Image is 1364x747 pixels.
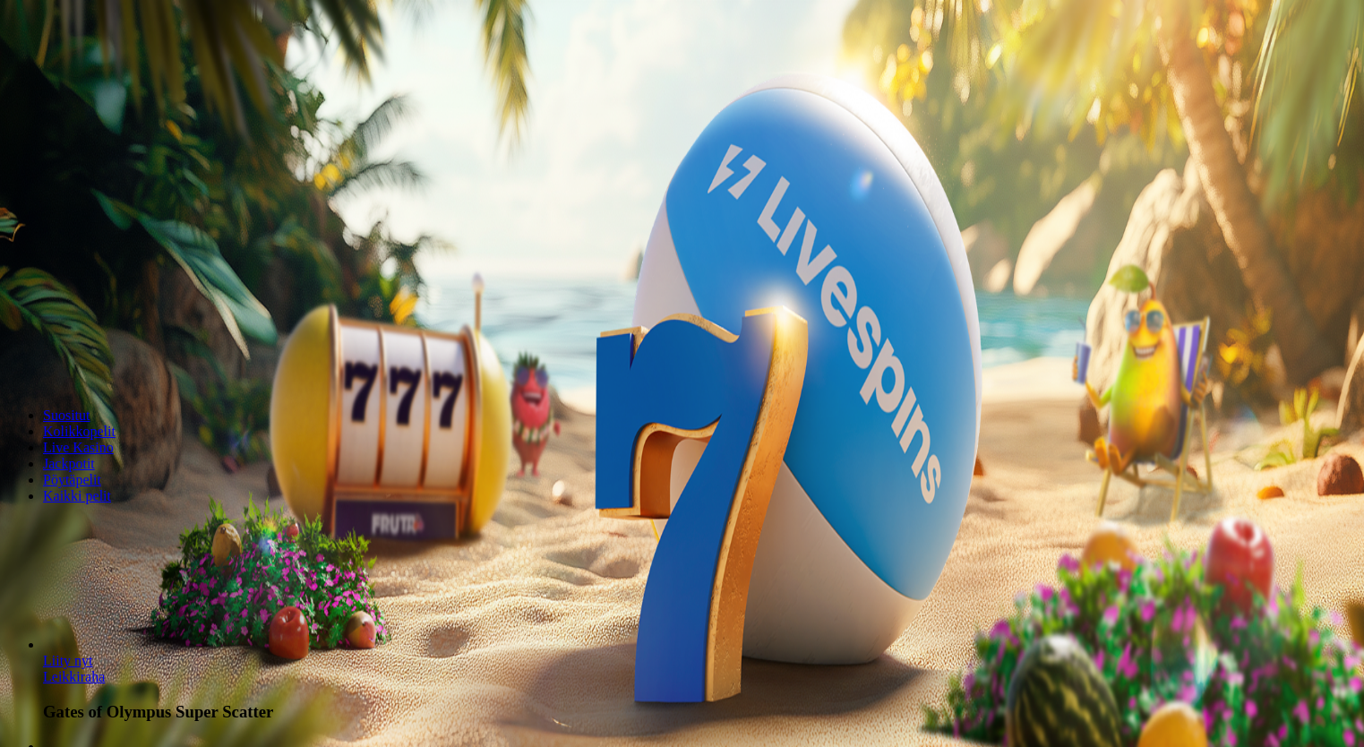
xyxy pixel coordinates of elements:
[43,488,111,503] a: Kaikki pelit
[43,702,1357,722] h3: Gates of Olympus Super Scatter
[43,637,1357,722] article: Gates of Olympus Super Scatter
[43,408,90,423] a: Suositut
[43,424,116,439] a: Kolikkopelit
[43,653,93,668] span: Liity nyt
[43,669,105,684] a: Gates of Olympus Super Scatter
[7,377,1357,537] header: Lobby
[43,653,93,668] a: Gates of Olympus Super Scatter
[7,377,1357,504] nav: Lobby
[43,456,95,471] a: Jackpotit
[43,472,101,487] a: Pöytäpelit
[43,440,114,455] a: Live Kasino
